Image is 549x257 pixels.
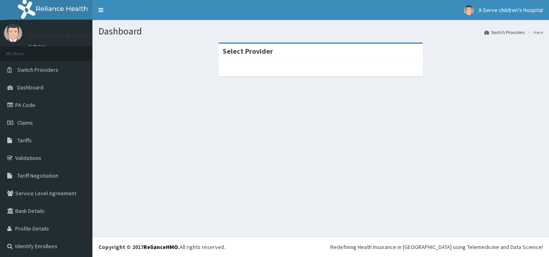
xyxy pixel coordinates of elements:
span: Dashboard [17,84,43,91]
a: RelianceHMO [143,243,178,251]
div: Redefining Heath Insurance in [GEOGRAPHIC_DATA] using Telemedicine and Data Science! [330,243,543,251]
span: Tariff Negotiation [17,172,58,179]
span: X-Serve children's Hospital [479,6,543,14]
strong: Copyright © 2017 . [98,243,180,251]
img: User Image [4,24,22,42]
li: Here [526,29,543,36]
p: X-Serve children's Hospital [28,32,113,40]
span: Claims [17,119,33,126]
h1: Dashboard [98,26,543,36]
img: User Image [464,5,474,15]
a: Switch Providers [484,29,525,36]
span: Tariffs [17,137,32,144]
a: Online [28,44,47,49]
span: Switch Providers [17,66,58,73]
footer: All rights reserved. [92,237,549,257]
strong: Select Provider [223,47,273,56]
